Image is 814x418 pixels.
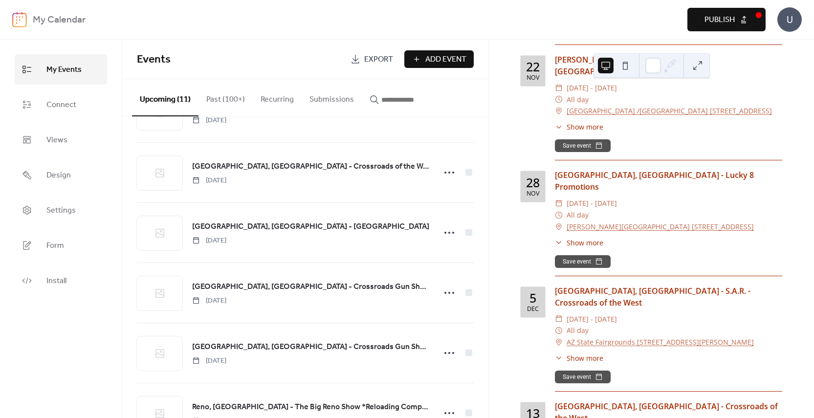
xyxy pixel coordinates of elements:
[15,195,107,225] a: Settings
[567,353,603,363] span: Show more
[555,105,563,117] div: ​
[567,105,772,117] a: [GEOGRAPHIC_DATA] /[GEOGRAPHIC_DATA] [STREET_ADDRESS]
[33,11,86,29] b: My Calendar
[567,221,754,233] a: [PERSON_NAME][GEOGRAPHIC_DATA] [STREET_ADDRESS]
[555,336,563,348] div: ​
[555,285,782,308] div: [GEOGRAPHIC_DATA], [GEOGRAPHIC_DATA] - S.A.R. - Crossroads of the West
[567,209,589,221] span: All day
[555,122,603,132] button: ​Show more
[192,281,430,293] a: [GEOGRAPHIC_DATA], [GEOGRAPHIC_DATA] - Crossroads Gun Show
[253,79,302,115] button: Recurring
[343,50,400,68] a: Export
[192,236,226,246] span: [DATE]
[46,97,76,113] span: Connect
[555,238,563,248] div: ​
[777,7,802,32] div: U
[555,82,563,94] div: ​
[192,115,226,126] span: [DATE]
[526,61,540,73] div: 22
[567,94,589,106] span: All day
[46,203,76,219] span: Settings
[46,238,64,254] span: Form
[555,139,611,152] button: Save event
[555,209,563,221] div: ​
[567,313,617,325] span: [DATE] - [DATE]
[555,353,603,363] button: ​Show more
[46,132,67,148] span: Views
[137,49,171,70] span: Events
[132,79,198,116] button: Upcoming (11)
[15,265,107,296] a: Install
[527,191,539,197] div: Nov
[192,220,429,233] a: [GEOGRAPHIC_DATA], [GEOGRAPHIC_DATA] - [GEOGRAPHIC_DATA]
[555,169,782,193] div: [GEOGRAPHIC_DATA], [GEOGRAPHIC_DATA] - Lucky 8 Promotions
[192,356,226,366] span: [DATE]
[567,198,617,209] span: [DATE] - [DATE]
[704,14,735,26] span: Publish
[555,353,563,363] div: ​
[15,125,107,155] a: Views
[198,79,253,115] button: Past (100+)
[192,341,430,353] a: [GEOGRAPHIC_DATA], [GEOGRAPHIC_DATA] - Crossroads Gun Show
[567,325,589,336] span: All day
[527,75,539,81] div: Nov
[567,336,754,348] a: AZ State Fairgrounds [STREET_ADDRESS][PERSON_NAME]
[15,89,107,120] a: Connect
[555,313,563,325] div: ​
[555,371,611,383] button: Save event
[46,168,71,183] span: Design
[192,296,226,306] span: [DATE]
[527,306,539,312] div: Dec
[364,54,393,66] span: Export
[46,62,82,78] span: My Events
[567,122,603,132] span: Show more
[555,238,603,248] button: ​Show more
[15,54,107,85] a: My Events
[555,221,563,233] div: ​
[555,54,782,77] div: [PERSON_NAME], [GEOGRAPHIC_DATA] - [GEOGRAPHIC_DATA]
[567,82,617,94] span: [DATE] - [DATE]
[404,50,474,68] button: Add Event
[555,94,563,106] div: ​
[46,273,66,289] span: Install
[12,12,27,27] img: logo
[15,160,107,190] a: Design
[526,176,540,189] div: 28
[192,161,430,173] span: [GEOGRAPHIC_DATA], [GEOGRAPHIC_DATA] - Crossroads of the West
[192,176,226,186] span: [DATE]
[192,341,430,353] span: [GEOGRAPHIC_DATA], [GEOGRAPHIC_DATA] - Crossroads Gun Show
[192,160,430,173] a: [GEOGRAPHIC_DATA], [GEOGRAPHIC_DATA] - Crossroads of the West
[192,401,430,414] a: Reno, [GEOGRAPHIC_DATA] - The Big Reno Show *Reloading Components Available*
[192,401,430,413] span: Reno, [GEOGRAPHIC_DATA] - The Big Reno Show *Reloading Components Available*
[567,238,603,248] span: Show more
[555,198,563,209] div: ​
[302,79,362,115] button: Submissions
[555,325,563,336] div: ​
[15,230,107,261] a: Form
[529,292,536,304] div: 5
[555,255,611,268] button: Save event
[687,8,766,31] button: Publish
[555,122,563,132] div: ​
[425,54,466,66] span: Add Event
